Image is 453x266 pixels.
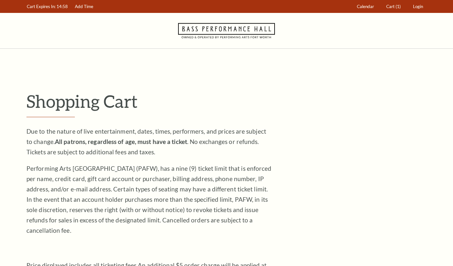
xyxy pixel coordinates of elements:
[26,128,266,156] span: Due to the nature of live entertainment, dates, times, performers, and prices are subject to chan...
[383,0,404,13] a: Cart (1)
[27,4,55,9] span: Cart Expires In:
[56,4,68,9] span: 14:58
[357,4,374,9] span: Calendar
[72,0,96,13] a: Add Time
[26,91,427,112] p: Shopping Cart
[354,0,377,13] a: Calendar
[26,163,272,236] p: Performing Arts [GEOGRAPHIC_DATA] (PAFW), has a nine (9) ticket limit that is enforced per name, ...
[410,0,426,13] a: Login
[396,4,401,9] span: (1)
[55,138,187,145] strong: All patrons, regardless of age, must have a ticket
[386,4,395,9] span: Cart
[413,4,423,9] span: Login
